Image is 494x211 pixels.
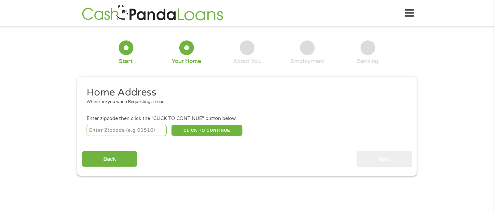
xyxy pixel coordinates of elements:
[87,99,403,105] div: Where are you when Requesting a Loan.
[172,125,242,136] button: CLICK TO CONTINUE
[82,151,137,167] input: Back
[119,58,133,65] div: Start
[80,4,225,23] img: GetLoanNow Logo
[87,125,167,136] input: Enter Zipcode (e.g 01510)
[357,58,379,65] div: Banking
[233,58,261,65] div: About You
[357,151,412,167] input: Next
[87,115,407,122] div: Enter zipcode then click the "CLICK TO CONTINUE" button below.
[172,58,201,65] div: Your Home
[87,86,403,99] h2: Home Address
[291,58,324,65] div: Employment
